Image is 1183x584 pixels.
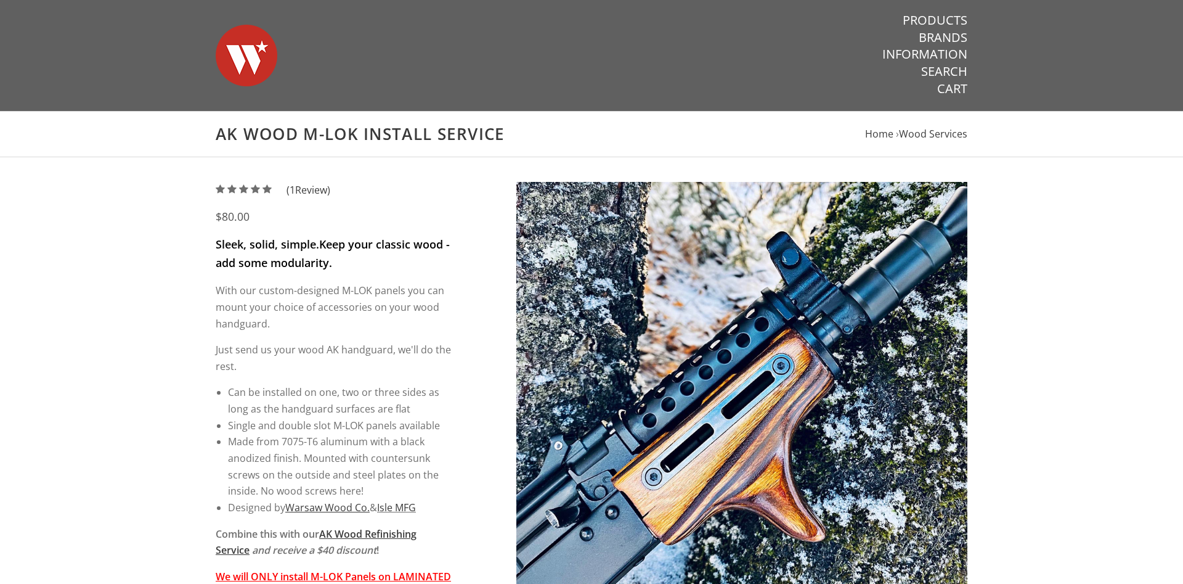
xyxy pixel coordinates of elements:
li: › [896,126,967,142]
span: $80.00 [216,209,250,224]
a: (1Review) [216,183,330,197]
img: Warsaw Wood Co. [216,12,277,99]
span: ( Review) [287,182,330,199]
strong: Keep your classic wood - add some modularity. [216,237,450,270]
a: Warsaw Wood Co. [285,501,370,514]
a: Brands [919,30,967,46]
h1: AK Wood M-LOK Install Service [216,124,967,144]
a: Products [903,12,967,28]
a: Cart [937,81,967,97]
p: With our custom-designed M-LOK panels you can mount your choice of accessories on your wood handg... [216,282,452,332]
li: Designed by & [228,500,452,516]
strong: Sleek, solid, simple. [216,237,319,252]
span: 1 [290,183,295,197]
a: Wood Services [899,127,967,141]
em: and receive a $40 discount [252,543,376,557]
a: Information [882,46,967,62]
li: Can be installed on one, two or three sides as long as the handguard surfaces are flat [228,384,452,417]
strong: Combine this with our ! [216,527,417,557]
a: Search [921,64,967,80]
li: Single and double slot M-LOK panels available [228,417,452,434]
li: Made from 7075-T6 aluminum with a black anodized finish. Mounted with countersunk screws on the o... [228,434,452,500]
a: Home [865,127,893,141]
a: Isle MFG [377,501,416,514]
p: Just send us your wood AK handguard, we'll do the rest. [216,342,452,374]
